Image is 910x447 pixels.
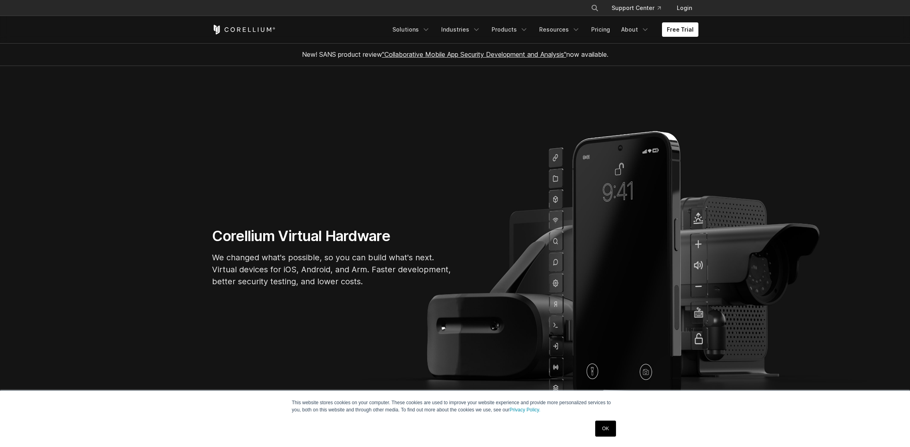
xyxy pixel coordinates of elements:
a: Free Trial [662,22,698,37]
a: Products [487,22,533,37]
a: Industries [436,22,485,37]
a: Login [670,1,698,15]
a: Resources [534,22,585,37]
h1: Corellium Virtual Hardware [212,227,452,245]
a: Pricing [586,22,615,37]
div: Navigation Menu [581,1,698,15]
a: OK [595,421,616,437]
div: Navigation Menu [388,22,698,37]
button: Search [588,1,602,15]
a: Solutions [388,22,435,37]
a: "Collaborative Mobile App Security Development and Analysis" [382,50,566,58]
a: About [616,22,654,37]
a: Corellium Home [212,25,276,34]
a: Privacy Policy. [510,407,540,413]
p: This website stores cookies on your computer. These cookies are used to improve your website expe... [292,399,618,413]
span: New! SANS product review now available. [302,50,608,58]
a: Support Center [605,1,667,15]
p: We changed what's possible, so you can build what's next. Virtual devices for iOS, Android, and A... [212,251,452,287]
